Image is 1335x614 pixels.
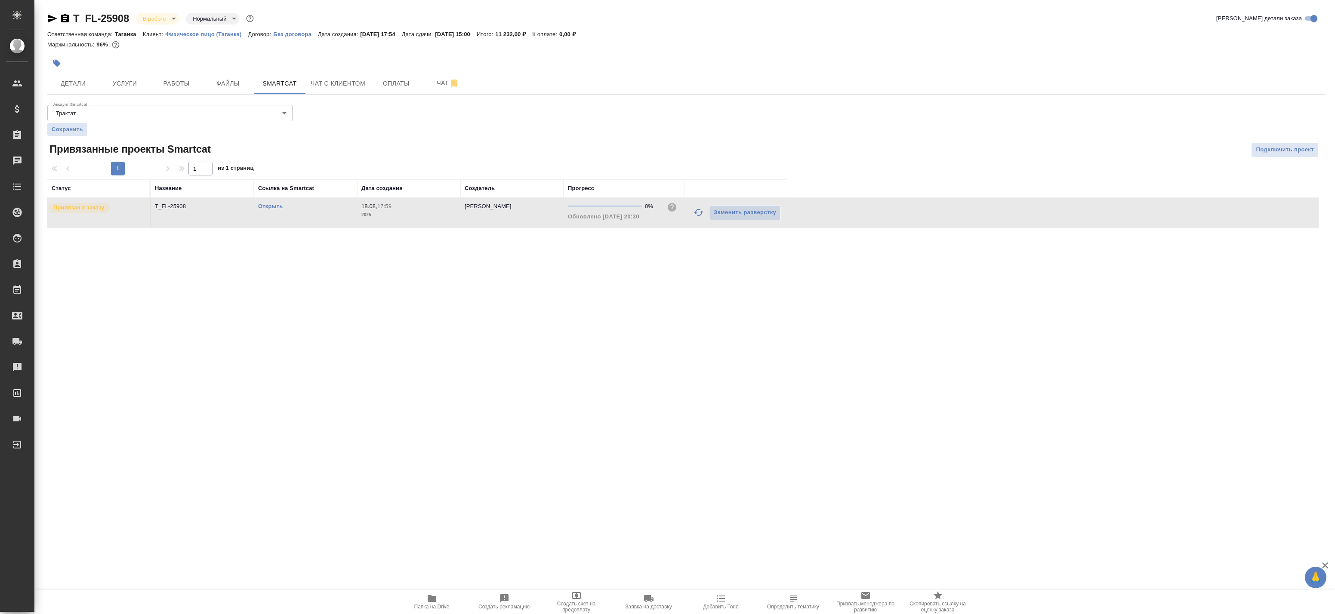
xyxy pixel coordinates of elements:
[1256,145,1314,155] span: Подключить проект
[47,142,211,156] span: Привязанные проекты Smartcat
[258,203,283,209] a: Открыть
[613,590,685,614] button: Заявка на доставку
[559,31,582,37] p: 0,00 ₽
[449,78,459,89] svg: Отписаться
[377,203,392,209] p: 17:59
[273,31,318,37] p: Без договора
[1305,567,1326,588] button: 🙏
[465,203,512,209] p: [PERSON_NAME]
[47,13,58,24] button: Скопировать ссылку для ЯМессенджера
[414,604,450,610] span: Папка на Drive
[1251,142,1319,157] button: Подключить проект
[52,184,71,193] div: Статус
[361,211,456,219] p: 2025
[258,184,314,193] div: Ссылка на Smartcat
[318,31,360,37] p: Дата создания:
[104,78,145,89] span: Услуги
[532,31,559,37] p: К оплате:
[190,15,229,22] button: Нормальный
[273,30,318,37] a: Без договора
[53,110,78,117] button: Трактат
[47,123,87,136] button: Сохранить
[47,41,96,48] p: Маржинальность:
[155,184,182,193] div: Название
[155,202,250,211] p: T_FL-25908
[478,604,530,610] span: Создать рекламацию
[907,601,969,613] span: Скопировать ссылку на оценку заказа
[73,12,129,24] a: T_FL-25908
[645,202,660,211] div: 0%
[402,31,435,37] p: Дата сдачи:
[495,31,532,37] p: 11 232,00 ₽
[165,31,248,37] p: Физическое лицо (Таганка)
[427,78,469,89] span: Чат
[468,590,540,614] button: Создать рекламацию
[311,78,365,89] span: Чат с клиентом
[96,41,110,48] p: 96%
[47,105,293,121] div: Трактат
[688,202,709,223] button: Обновить прогресс
[829,590,902,614] button: Призвать менеджера по развитию
[568,213,639,220] span: Обновлено [DATE] 20:30
[835,601,897,613] span: Призвать менеджера по развитию
[703,604,738,610] span: Добавить Todo
[709,205,781,220] button: Заменить разверстку
[477,31,495,37] p: Итого:
[546,601,607,613] span: Создать счет на предоплату
[156,78,197,89] span: Работы
[361,203,377,209] p: 18.08,
[902,590,974,614] button: Скопировать ссылку на оценку заказа
[568,184,594,193] div: Прогресс
[53,203,105,212] p: Привязан к заказу
[140,15,169,22] button: В работе
[1308,568,1323,586] span: 🙏
[47,54,66,73] button: Добавить тэг
[767,604,819,610] span: Определить тематику
[540,590,613,614] button: Создать счет на предоплату
[110,39,121,50] button: 393.20 RUB;
[465,184,495,193] div: Создатель
[186,13,239,25] div: В работе
[757,590,829,614] button: Определить тематику
[115,31,143,37] p: Таганка
[259,78,300,89] span: Smartcat
[52,125,83,134] span: Сохранить
[136,13,179,25] div: В работе
[1216,14,1302,23] span: [PERSON_NAME] детали заказа
[207,78,249,89] span: Файлы
[360,31,402,37] p: [DATE] 17:54
[396,590,468,614] button: Папка на Drive
[165,30,248,37] a: Физическое лицо (Таганка)
[361,184,403,193] div: Дата создания
[244,13,256,24] button: Доп статусы указывают на важность/срочность заказа
[248,31,273,37] p: Договор:
[218,163,254,175] span: из 1 страниц
[52,78,94,89] span: Детали
[60,13,70,24] button: Скопировать ссылку
[625,604,672,610] span: Заявка на доставку
[47,31,115,37] p: Ответственная команда:
[435,31,477,37] p: [DATE] 15:00
[685,590,757,614] button: Добавить Todo
[714,208,776,218] span: Заменить разверстку
[376,78,417,89] span: Оплаты
[143,31,165,37] p: Клиент:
